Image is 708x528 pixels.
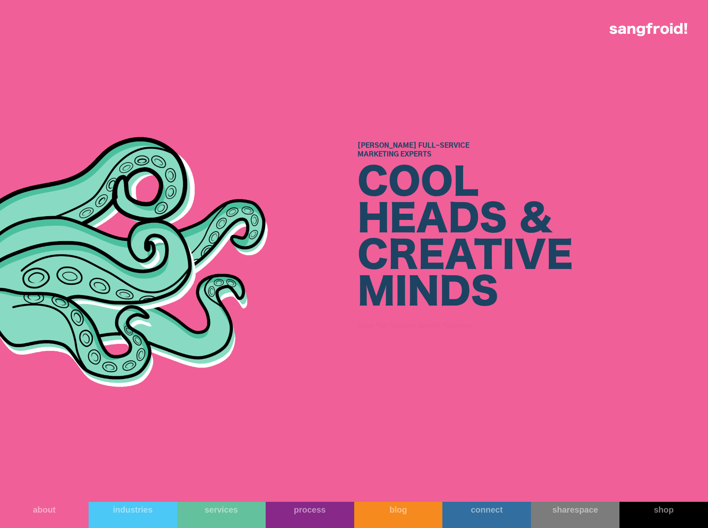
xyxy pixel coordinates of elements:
[89,505,177,515] div: industries
[266,505,354,515] div: process
[177,505,266,515] div: services
[354,505,443,515] div: blog
[442,505,531,515] div: connect
[531,505,619,515] div: sharespace
[619,505,708,515] div: shop
[609,23,687,36] img: logo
